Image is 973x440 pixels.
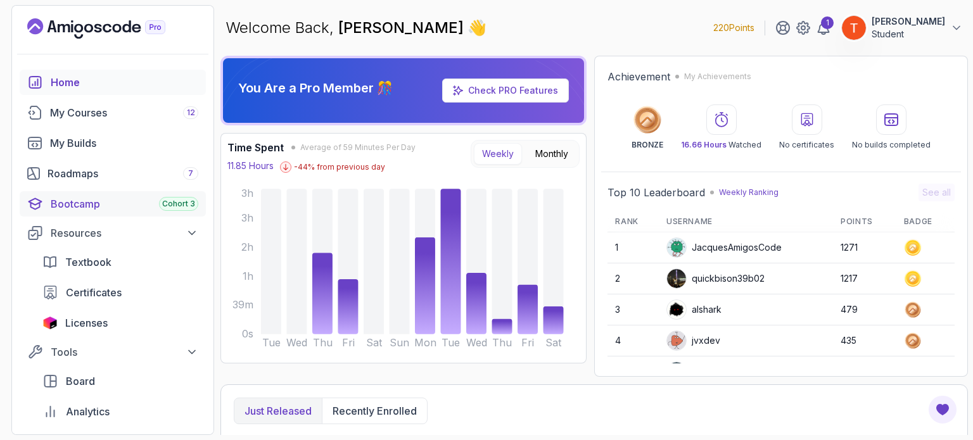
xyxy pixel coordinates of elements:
[607,232,659,263] td: 1
[65,315,108,330] span: Licenses
[527,143,576,165] button: Monthly
[333,403,417,418] p: Recently enrolled
[607,356,659,387] td: 5
[262,337,281,349] tspan: Tue
[466,16,490,40] span: 👋
[294,162,385,172] p: -44 % from previous day
[896,211,955,232] th: Badge
[713,22,754,34] p: 220 Points
[681,140,761,150] p: Watched
[684,72,751,82] p: My Achievements
[227,140,284,155] h3: Time Spent
[442,79,569,103] a: Check PRO Features
[245,403,312,418] p: Just released
[667,300,686,319] img: user profile image
[607,69,670,84] h2: Achievement
[27,18,194,39] a: Landing page
[20,161,206,186] a: roadmaps
[48,166,198,181] div: Roadmaps
[35,280,206,305] a: certificates
[313,337,333,349] tspan: Thu
[607,325,659,356] td: 4
[632,140,663,150] p: BRONZE
[833,325,896,356] td: 435
[468,85,558,96] a: Check PRO Features
[872,15,945,28] p: [PERSON_NAME]
[51,75,198,90] div: Home
[187,108,195,118] span: 12
[414,337,436,349] tspan: Mon
[666,237,782,258] div: JacquesAmigosCode
[20,70,206,95] a: home
[162,199,195,209] span: Cohort 3
[238,79,393,97] p: You Are a Pro Member 🎊
[50,105,198,120] div: My Courses
[234,398,322,424] button: Just released
[35,399,206,424] a: analytics
[50,135,198,151] div: My Builds
[65,255,111,270] span: Textbook
[20,341,206,363] button: Tools
[42,317,58,329] img: jetbrains icon
[816,20,831,35] a: 1
[833,263,896,294] td: 1217
[666,268,765,289] div: quickbison39b02
[833,294,896,325] td: 479
[51,344,198,360] div: Tools
[607,294,659,325] td: 3
[66,404,110,419] span: Analytics
[667,331,686,350] img: default monster avatar
[188,168,193,179] span: 7
[35,249,206,275] a: textbook
[667,238,686,257] img: default monster avatar
[667,362,686,381] img: user profile image
[833,356,896,387] td: 433
[442,337,460,349] tspan: Tue
[872,28,945,41] p: Student
[681,140,727,149] span: 16.66 Hours
[20,222,206,244] button: Resources
[20,191,206,217] a: bootcamp
[607,185,705,200] h2: Top 10 Leaderboard
[546,337,563,349] tspan: Sat
[241,212,253,224] tspan: 3h
[659,211,833,232] th: Username
[852,140,931,150] p: No builds completed
[243,270,253,282] tspan: 1h
[833,232,896,263] td: 1271
[66,285,122,300] span: Certificates
[607,263,659,294] td: 2
[667,269,686,288] img: user profile image
[821,16,834,29] div: 1
[51,196,198,211] div: Bootcamp
[666,299,722,320] div: alshark
[241,187,253,199] tspan: 3h
[366,337,383,349] tspan: Sat
[842,16,866,40] img: user profile image
[607,211,659,232] th: Rank
[919,184,955,201] button: See all
[338,18,467,37] span: [PERSON_NAME]
[242,329,253,341] tspan: 0s
[666,330,720,351] div: jvxdev
[522,337,535,349] tspan: Fri
[66,374,95,389] span: Board
[666,361,738,382] div: Apply5489
[35,368,206,394] a: board
[493,337,512,349] tspan: Thu
[927,394,958,425] button: Open Feedback Button
[227,160,274,172] p: 11.85 Hours
[322,398,427,424] button: Recently enrolled
[390,337,409,349] tspan: Sun
[20,130,206,156] a: builds
[300,142,416,153] span: Average of 59 Minutes Per Day
[286,337,307,349] tspan: Wed
[35,310,206,336] a: licenses
[833,211,896,232] th: Points
[241,241,253,253] tspan: 2h
[719,187,779,198] p: Weekly Ranking
[466,337,487,349] tspan: Wed
[779,140,834,150] p: No certificates
[342,337,355,349] tspan: Fri
[20,100,206,125] a: courses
